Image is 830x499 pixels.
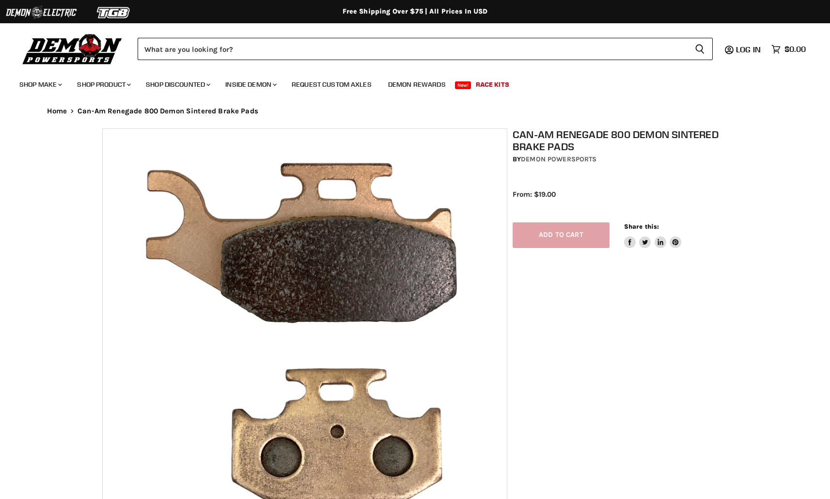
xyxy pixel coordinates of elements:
a: Demon Rewards [381,75,453,94]
span: $0.00 [784,45,806,54]
a: Inside Demon [218,75,282,94]
a: Race Kits [469,75,517,94]
form: Product [138,38,713,60]
a: $0.00 [767,42,811,56]
span: From: $19.00 [513,190,556,199]
span: Log in [736,45,761,54]
aside: Share this: [624,222,682,248]
h1: Can-Am Renegade 800 Demon Sintered Brake Pads [513,128,734,153]
a: Log in [732,45,767,54]
span: Can-Am Renegade 800 Demon Sintered Brake Pads [78,107,258,115]
div: by [513,154,734,165]
img: TGB Logo 2 [78,3,150,22]
a: Shop Discounted [139,75,216,94]
a: Request Custom Axles [284,75,379,94]
nav: Breadcrumbs [28,107,803,115]
a: Demon Powersports [521,155,596,163]
input: Search [138,38,687,60]
a: Home [47,107,67,115]
a: Shop Make [12,75,68,94]
img: Demon Powersports [19,31,125,66]
ul: Main menu [12,71,803,94]
span: Share this: [624,223,659,230]
a: Shop Product [70,75,137,94]
div: Free Shipping Over $75 | All Prices In USD [28,7,803,16]
img: Demon Electric Logo 2 [5,3,78,22]
button: Search [687,38,713,60]
span: New! [455,81,471,89]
